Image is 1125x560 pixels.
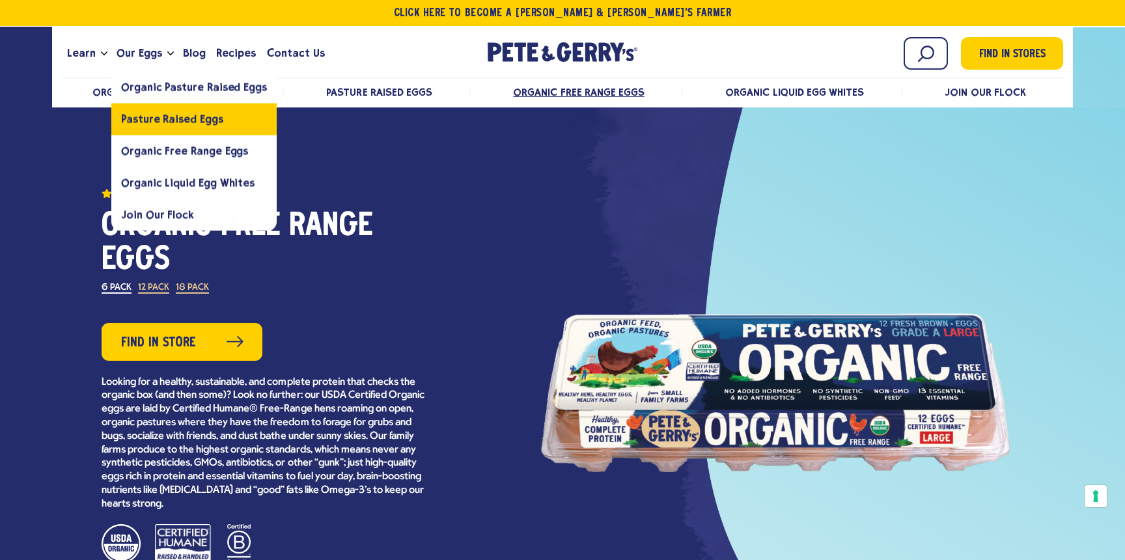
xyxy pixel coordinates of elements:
[102,323,262,361] a: Find in Store
[102,376,427,511] p: Looking for a healthy, sustainable, and complete protein that checks the organic box (and then so...
[262,36,330,71] a: Contact Us
[121,113,223,125] span: Pasture Raised Eggs
[111,199,277,231] a: Join Our Flock
[101,51,107,56] button: Open the dropdown menu for Learn
[102,210,427,277] h1: Organic Free Range Eggs
[513,86,644,98] a: Organic Free Range Eggs
[102,283,132,294] label: 6 Pack
[111,135,277,167] a: Organic Free Range Eggs
[117,45,162,61] span: Our Eggs
[1085,485,1107,507] button: Your consent preferences for tracking technologies
[216,45,256,61] span: Recipes
[62,77,1063,105] nav: desktop product menu
[62,36,101,71] a: Learn
[945,86,1025,98] a: Join Our Flock
[326,86,432,98] a: Pasture Raised Eggs
[904,37,948,70] input: Search
[111,71,277,103] a: Organic Pasture Raised Eggs
[111,103,277,135] a: Pasture Raised Eggs
[725,86,864,98] a: Organic Liquid Egg Whites
[121,333,196,353] span: Find in Store
[67,45,96,61] span: Learn
[121,176,255,189] span: Organic Liquid Egg Whites
[211,36,261,71] a: Recipes
[167,51,174,56] button: Open the dropdown menu for Our Eggs
[979,46,1046,64] span: Find in Stores
[178,36,211,71] a: Blog
[267,45,325,61] span: Contact Us
[176,283,209,294] label: 18 Pack
[111,167,277,199] a: Organic Liquid Egg Whites
[121,81,267,93] span: Organic Pasture Raised Eggs
[961,37,1063,70] a: Find in Stores
[121,208,194,221] span: Join Our Flock
[102,186,427,200] a: (2338) 4.7 out of 5 stars. Read reviews for average rating value is 4.7 of 5. Read 2338 Reviews S...
[111,36,167,71] a: Our Eggs
[138,283,169,294] label: 12 Pack
[92,86,245,98] a: Organic Pasture Raised Eggs
[121,145,248,157] span: Organic Free Range Eggs
[183,45,206,61] span: Blog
